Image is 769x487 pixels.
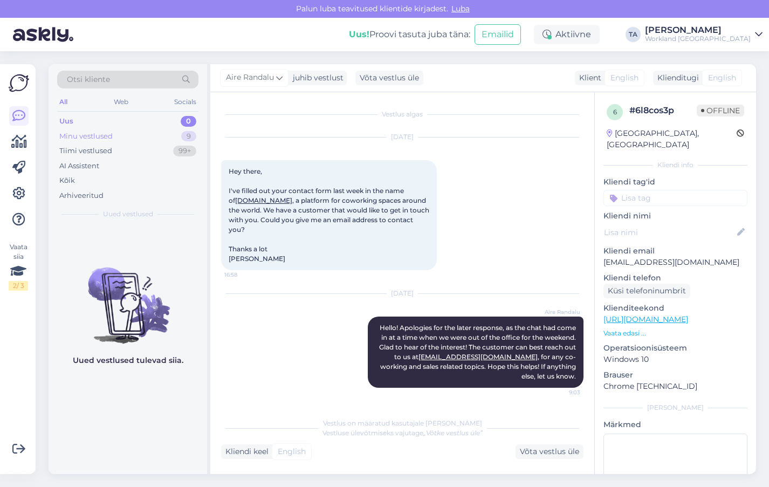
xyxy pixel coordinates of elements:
[575,72,601,84] div: Klient
[103,209,153,219] span: Uued vestlused
[603,160,747,170] div: Kliendi info
[645,26,751,35] div: [PERSON_NAME]
[9,73,29,93] img: Askly Logo
[379,324,578,380] span: Hello! Apologies for the later response, as the chat had come in at a time when we were out of th...
[603,403,747,413] div: [PERSON_NAME]
[224,271,265,279] span: 16:58
[423,429,483,437] i: „Võtke vestlus üle”
[603,342,747,354] p: Operatsioonisüsteem
[603,369,747,381] p: Brauser
[221,132,583,142] div: [DATE]
[49,248,207,345] img: No chats
[603,381,747,392] p: Chrome [TECHNICAL_ID]
[221,289,583,298] div: [DATE]
[9,281,28,291] div: 2 / 3
[9,242,28,291] div: Vaata siia
[59,190,104,201] div: Arhiveeritud
[534,25,600,44] div: Aktiivne
[629,104,697,117] div: # 6l8cos3p
[603,284,690,298] div: Küsi telefoninumbrit
[181,116,196,127] div: 0
[59,116,73,127] div: Uus
[603,354,747,365] p: Windows 10
[516,444,583,459] div: Võta vestlus üle
[235,196,292,204] a: [DOMAIN_NAME]
[603,303,747,314] p: Klienditeekond
[604,227,735,238] input: Lisa nimi
[59,146,112,156] div: Tiimi vestlused
[603,257,747,268] p: [EMAIL_ADDRESS][DOMAIN_NAME]
[603,176,747,188] p: Kliendi tag'id
[540,388,580,396] span: 9:03
[603,328,747,338] p: Vaata edasi ...
[355,71,423,85] div: Võta vestlus üle
[278,446,306,457] span: English
[322,429,483,437] span: Vestluse ülevõtmiseks vajutage
[607,128,737,150] div: [GEOGRAPHIC_DATA], [GEOGRAPHIC_DATA]
[540,308,580,316] span: Aire Randalu
[418,353,538,361] a: [EMAIL_ADDRESS][DOMAIN_NAME]
[172,95,198,109] div: Socials
[67,74,110,85] span: Otsi kliente
[603,419,747,430] p: Märkmed
[349,29,369,39] b: Uus!
[221,109,583,119] div: Vestlus algas
[73,355,183,366] p: Uued vestlused tulevad siia.
[229,167,431,263] span: Hey there, I've filled out your contact form last week in the name of , a platform for coworking ...
[613,108,617,116] span: 6
[697,105,744,116] span: Offline
[645,35,751,43] div: Workland [GEOGRAPHIC_DATA]
[603,245,747,257] p: Kliendi email
[173,146,196,156] div: 99+
[448,4,473,13] span: Luba
[475,24,521,45] button: Emailid
[221,446,269,457] div: Kliendi keel
[603,190,747,206] input: Lisa tag
[610,72,638,84] span: English
[603,272,747,284] p: Kliendi telefon
[57,95,70,109] div: All
[603,314,688,324] a: [URL][DOMAIN_NAME]
[59,131,113,142] div: Minu vestlused
[708,72,736,84] span: English
[226,72,274,84] span: Aire Randalu
[112,95,131,109] div: Web
[59,161,99,172] div: AI Assistent
[349,28,470,41] div: Proovi tasuta juba täna:
[323,419,482,427] span: Vestlus on määratud kasutajale [PERSON_NAME]
[181,131,196,142] div: 9
[645,26,763,43] a: [PERSON_NAME]Workland [GEOGRAPHIC_DATA]
[59,175,75,186] div: Kõik
[626,27,641,42] div: TA
[653,72,699,84] div: Klienditugi
[289,72,344,84] div: juhib vestlust
[603,210,747,222] p: Kliendi nimi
